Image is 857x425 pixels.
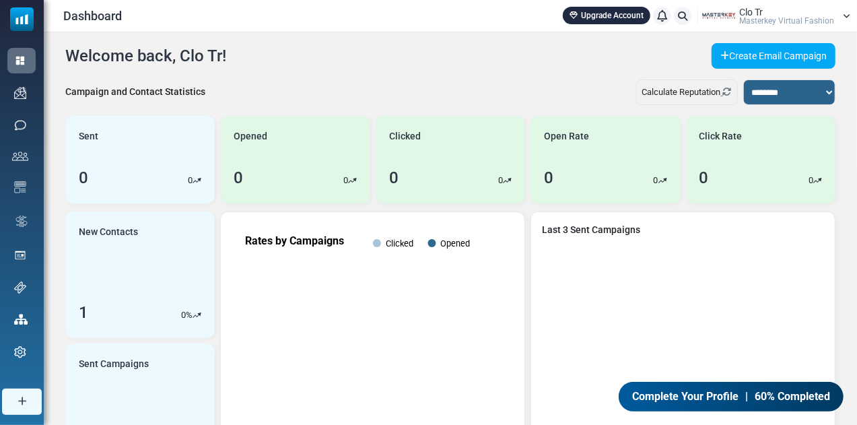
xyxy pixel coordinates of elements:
[809,174,813,187] p: 0
[14,346,26,358] img: settings-icon.svg
[699,166,709,190] div: 0
[79,357,149,371] span: Sent Campaigns
[389,166,399,190] div: 0
[14,181,26,193] img: email-templates-icon.svg
[12,152,28,161] img: contacts-icon.svg
[542,223,824,237] a: Last 3 Sent Campaigns
[10,7,34,31] img: mailsoftly_icon_blue_white.svg
[65,46,226,66] h4: Welcome back, Clo Tr!
[441,238,471,249] text: Opened
[14,249,26,261] img: landing_pages.svg
[14,55,26,67] img: dashboard-icon-active.svg
[188,174,193,187] p: 0
[343,174,348,187] p: 0
[544,129,589,143] span: Open Rate
[63,7,122,25] span: Dashboard
[79,225,138,239] span: New Contacts
[79,129,98,143] span: Sent
[245,234,344,247] text: Rates by Campaigns
[65,211,215,338] a: New Contacts 1 0%
[386,238,413,249] text: Clicked
[739,17,834,25] span: Masterkey Virtual Fashion
[636,79,738,105] div: Calculate Reputation
[755,389,830,405] span: 60% Completed
[14,119,26,131] img: sms-icon.png
[563,7,650,24] a: Upgrade Account
[498,174,503,187] p: 0
[234,166,243,190] div: 0
[699,129,743,143] span: Click Rate
[739,7,763,17] span: Clo Tr
[702,6,736,26] img: User Logo
[618,382,844,412] a: Complete Your Profile | 60% Completed
[14,214,29,229] img: workflow.svg
[712,43,835,69] a: Create Email Campaign
[65,85,205,99] div: Campaign and Contact Statistics
[14,87,26,99] img: campaigns-icon.png
[14,282,26,294] img: support-icon.svg
[721,87,732,97] a: Refresh Stats
[745,389,748,405] span: |
[181,308,186,322] p: 0
[234,129,267,143] span: Opened
[389,129,421,143] span: Clicked
[702,6,850,26] a: User Logo Clo Tr Masterkey Virtual Fashion
[79,166,88,190] div: 0
[181,308,201,322] div: %
[631,389,739,405] span: Complete Your Profile
[544,166,553,190] div: 0
[79,300,88,325] div: 1
[654,174,658,187] p: 0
